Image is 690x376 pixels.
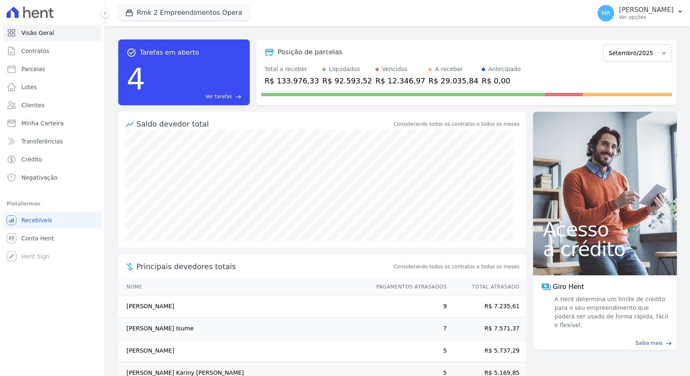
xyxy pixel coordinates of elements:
td: [PERSON_NAME] [118,295,368,318]
a: Transferências [3,133,101,150]
div: R$ 133.976,33 [264,75,319,86]
span: Conta Hent [21,234,54,242]
div: Considerando todos os contratos e todos os meses [394,120,520,128]
span: Recebíveis [21,216,52,224]
span: Contratos [21,47,49,55]
span: task_alt [126,48,136,58]
td: 9 [368,295,447,318]
div: Saldo devedor total [136,118,392,129]
div: Total a receber [264,65,319,74]
td: R$ 5.737,29 [447,340,526,362]
p: [PERSON_NAME] [619,6,674,14]
div: R$ 92.593,52 [322,75,372,86]
div: 4 [126,58,145,100]
td: 7 [368,318,447,340]
a: Conta Hent [3,230,101,247]
p: Ver opções [619,14,674,21]
span: Parcelas [21,65,45,73]
span: Crédito [21,155,42,164]
a: Saiba mais east [538,339,672,347]
td: R$ 7.235,61 [447,295,526,318]
a: Recebíveis [3,212,101,228]
span: Tarefas em aberto [140,48,199,58]
span: Lotes [21,83,37,91]
div: R$ 29.035,84 [428,75,478,86]
span: east [235,94,241,100]
div: Posição de parcelas [278,47,343,57]
span: Considerando todos os contratos e todos os meses [394,263,520,270]
th: Total Atrasado [447,279,526,295]
th: Nome [118,279,368,295]
span: Visão Geral [21,29,54,37]
span: Minha Carteira [21,119,64,127]
a: Parcelas [3,61,101,77]
td: [PERSON_NAME] Isume [118,318,368,340]
span: Giro Hent [553,282,584,292]
a: Negativação [3,169,101,186]
div: Vencidos [382,65,407,74]
div: Plataformas [7,199,98,209]
td: [PERSON_NAME] [118,340,368,362]
button: Rmk 2 Empreendimentos Opera [118,5,249,21]
span: Acesso [543,219,667,239]
a: Clientes [3,97,101,113]
div: Antecipado [488,65,521,74]
div: R$ 12.346,97 [375,75,425,86]
a: Ver tarefas east [149,93,241,100]
a: Contratos [3,43,101,59]
span: Saiba mais [635,339,662,347]
span: east [666,340,672,346]
span: Negativação [21,173,57,182]
a: Crédito [3,151,101,168]
th: Pagamentos Atrasados [368,279,447,295]
span: A Hent determina um limite de crédito para o seu empreendimento que poderá ser usado de forma ráp... [553,295,669,330]
td: R$ 7.571,37 [447,318,526,340]
a: Minha Carteira [3,115,101,131]
span: Clientes [21,101,44,109]
div: R$ 0,00 [482,75,521,86]
a: Visão Geral [3,25,101,41]
button: MR [PERSON_NAME] Ver opções [591,2,690,25]
div: A receber [435,65,463,74]
div: Liquidados [329,65,360,74]
span: Ver tarefas [205,93,232,100]
span: a crédito [543,239,667,259]
span: Principais devedores totais [136,261,392,272]
span: Transferências [21,137,63,145]
span: MR [601,10,610,16]
a: Lotes [3,79,101,95]
td: 5 [368,340,447,362]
